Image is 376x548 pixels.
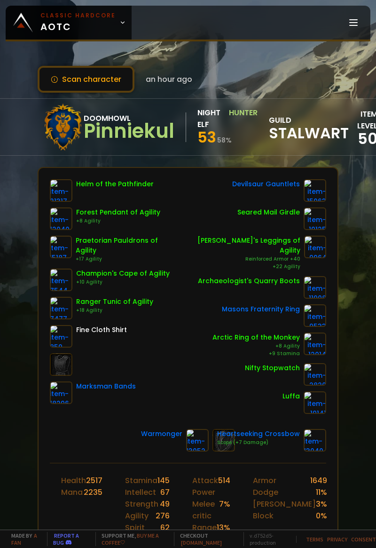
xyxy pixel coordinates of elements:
[310,475,327,486] div: 1649
[316,498,327,510] div: 3 %
[304,391,326,414] img: item-19141
[178,236,301,255] div: [PERSON_NAME]'s Leggings of Agility
[102,532,159,546] a: Buy me a coffee
[53,532,79,546] a: Report a bug
[50,179,72,202] img: item-21317
[198,276,300,286] div: Archaeologist's Quarry Boots
[217,522,230,545] div: 13 %
[217,439,300,446] div: Scope (+7 Damage)
[304,207,326,230] img: item-19125
[76,255,178,263] div: +17 Agility
[316,510,327,522] div: 0 %
[253,498,316,510] div: [PERSON_NAME]
[76,236,178,255] div: Praetorian Pauldrons of Agility
[181,539,222,546] a: [DOMAIN_NAME]
[157,475,170,486] div: 145
[253,486,278,498] div: Dodge
[49,236,72,258] img: item-15187
[304,276,326,299] img: item-11908
[76,207,160,217] div: Forest Pendant of Agility
[76,278,170,286] div: +10 Agility
[304,363,326,386] img: item-2820
[146,73,192,85] span: an hour ago
[40,11,116,20] small: Classic Hardcore
[125,486,156,498] div: Intellect
[304,429,326,452] img: item-13040
[282,391,300,401] div: Luffa
[11,532,37,546] a: a fan
[269,114,349,140] div: guild
[125,498,158,510] div: Strength
[84,486,102,498] div: 2235
[76,325,127,335] div: Fine Cloth Shirt
[316,486,327,498] div: 11 %
[304,304,326,327] img: item-9533
[192,522,217,545] div: Range critic
[125,522,145,533] div: Spirit
[125,510,149,522] div: Agility
[76,381,136,391] div: Marksman Bands
[76,307,153,314] div: +18 Agility
[50,297,72,319] img: item-7477
[304,179,326,202] img: item-15063
[304,236,327,258] img: item-9964
[217,429,300,439] div: Heartseeking Crossbow
[192,498,219,522] div: Melee critic
[84,124,174,138] div: Pinniekul
[6,6,132,40] a: Classic HardcoreAOTC
[232,179,300,189] div: Devilsaur Gauntlets
[229,107,258,130] div: Hunter
[61,486,83,498] div: Mana
[95,532,168,546] span: Support me,
[156,510,170,522] div: 276
[304,333,326,355] img: item-12014
[186,429,209,452] img: item-13052
[40,11,116,34] span: AOTC
[327,536,347,543] a: Privacy
[219,498,230,522] div: 7 %
[253,510,274,522] div: Block
[253,475,276,486] div: Armor
[178,263,301,270] div: +22 Agility
[50,325,72,348] img: item-859
[6,532,41,546] span: Made by
[306,536,323,543] a: Terms
[237,207,300,217] div: Seared Mail Girdle
[76,269,170,278] div: Champion's Cape of Agility
[192,475,218,498] div: Attack Power
[197,127,216,148] span: 53
[269,126,349,140] span: Stalwart
[218,475,230,498] div: 514
[160,486,170,498] div: 67
[86,475,102,486] div: 2517
[351,536,376,543] a: Consent
[212,350,300,357] div: +9 Stamina
[217,135,232,145] small: 58 %
[243,532,290,546] span: v. d752d5 - production
[197,107,226,130] div: Night Elf
[76,297,153,307] div: Ranger Tunic of Agility
[76,217,160,225] div: +8 Agility
[222,304,300,314] div: Masons Fraternity Ring
[141,429,182,439] div: Warmonger
[160,522,170,533] div: 62
[76,179,154,189] div: Helm of the Pathfinder
[178,255,301,263] div: Reinforced Armor +40
[245,363,300,373] div: Nifty Stopwatch
[125,475,157,486] div: Stamina
[50,381,72,404] img: item-18296
[38,66,134,93] button: Scan character
[212,342,300,350] div: +8 Agility
[212,333,300,342] div: Arctic Ring of the Monkey
[160,498,170,510] div: 49
[61,475,86,486] div: Health
[84,112,174,124] div: Doomhowl
[50,207,72,230] img: item-12040
[174,532,238,546] span: Checkout
[50,269,72,291] img: item-7544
